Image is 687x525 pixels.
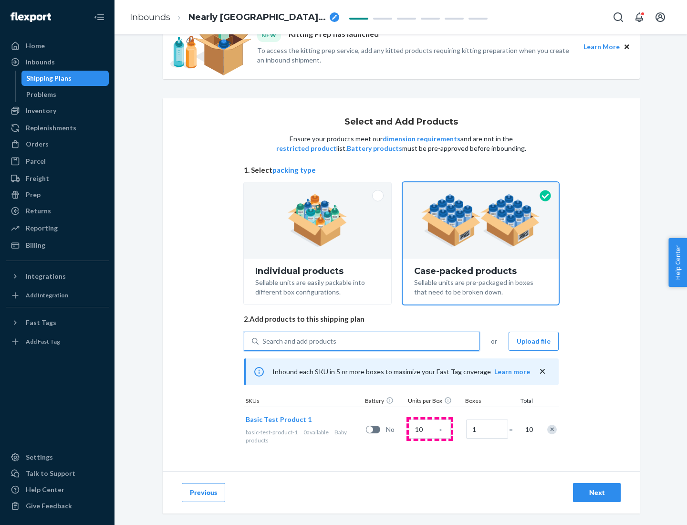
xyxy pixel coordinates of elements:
[26,452,53,462] div: Settings
[511,397,535,407] div: Total
[6,482,109,497] a: Help Center
[26,139,49,149] div: Orders
[21,87,109,102] a: Problems
[272,165,316,175] button: packing type
[630,8,649,27] button: Open notifications
[6,498,109,514] button: Give Feedback
[6,171,109,186] a: Freight
[386,425,405,434] span: No
[255,266,380,276] div: Individual products
[6,466,109,481] a: Talk to Support
[409,420,451,439] input: Case Quantity
[466,420,508,439] input: Number of boxes
[26,206,51,216] div: Returns
[276,144,336,153] button: restricted product
[547,425,557,434] div: Remove Item
[26,318,56,327] div: Fast Tags
[414,276,547,297] div: Sellable units are pre-packaged in boxes that need to be broken down.
[6,54,109,70] a: Inbounds
[414,266,547,276] div: Case-packed products
[6,154,109,169] a: Parcel
[255,276,380,297] div: Sellable units are easily packable into different box configurations.
[6,38,109,53] a: Home
[6,288,109,303] a: Add Integration
[26,241,45,250] div: Billing
[26,272,66,281] div: Integrations
[363,397,406,407] div: Battery
[6,269,109,284] button: Integrations
[26,337,60,346] div: Add Fast Tag
[6,334,109,349] a: Add Fast Tag
[26,123,76,133] div: Replenishments
[406,397,463,407] div: Units per Box
[509,425,519,434] span: =
[275,134,527,153] p: Ensure your products meet our and are not in the list. must be pre-approved before inbounding.
[651,8,670,27] button: Open account menu
[347,144,402,153] button: Battery products
[246,415,312,423] span: Basic Test Product 1
[122,3,347,31] ol: breadcrumbs
[26,41,45,51] div: Home
[21,71,109,86] a: Shipping Plans
[573,483,621,502] button: Next
[421,194,540,247] img: case-pack.59cecea509d18c883b923b81aeac6d0b.png
[668,238,687,287] button: Help Center
[26,106,56,115] div: Inventory
[26,157,46,166] div: Parcel
[26,174,49,183] div: Freight
[26,190,41,199] div: Prep
[257,29,281,42] div: NEW
[509,332,559,351] button: Upload file
[26,223,58,233] div: Reporting
[182,483,225,502] button: Previous
[26,90,56,99] div: Problems
[523,425,533,434] span: 10
[10,12,51,22] img: Flexport logo
[383,134,460,144] button: dimension requirements
[246,429,298,436] span: basic-test-product-1
[26,57,55,67] div: Inbounds
[609,8,628,27] button: Open Search Box
[188,11,326,24] span: Nearly Nice Wren
[262,336,336,346] div: Search and add products
[491,336,497,346] span: or
[90,8,109,27] button: Close Navigation
[463,397,511,407] div: Boxes
[26,291,68,299] div: Add Integration
[538,367,547,377] button: close
[6,120,109,136] a: Replenishments
[344,117,458,127] h1: Select and Add Products
[130,12,170,22] a: Inbounds
[6,450,109,465] a: Settings
[622,42,632,52] button: Close
[26,501,72,511] div: Give Feedback
[289,29,379,42] p: Kitting Prep has launched
[303,429,329,436] span: 0 available
[244,397,363,407] div: SKUs
[583,42,620,52] button: Learn More
[257,46,575,65] p: To access the kitting prep service, add any kitted products requiring kitting preparation when yo...
[26,469,75,478] div: Talk to Support
[6,238,109,253] a: Billing
[246,428,362,444] div: Baby products
[6,136,109,152] a: Orders
[246,415,312,424] button: Basic Test Product 1
[288,194,347,247] img: individual-pack.facf35554cb0f1810c75b2bd6df2d64e.png
[244,358,559,385] div: Inbound each SKU in 5 or more boxes to maximize your Fast Tag coverage
[494,367,530,377] button: Learn more
[26,485,64,494] div: Help Center
[26,73,72,83] div: Shipping Plans
[6,315,109,330] button: Fast Tags
[6,103,109,118] a: Inventory
[244,314,559,324] span: 2. Add products to this shipping plan
[6,220,109,236] a: Reporting
[244,165,559,175] span: 1. Select
[6,187,109,202] a: Prep
[581,488,613,497] div: Next
[6,203,109,219] a: Returns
